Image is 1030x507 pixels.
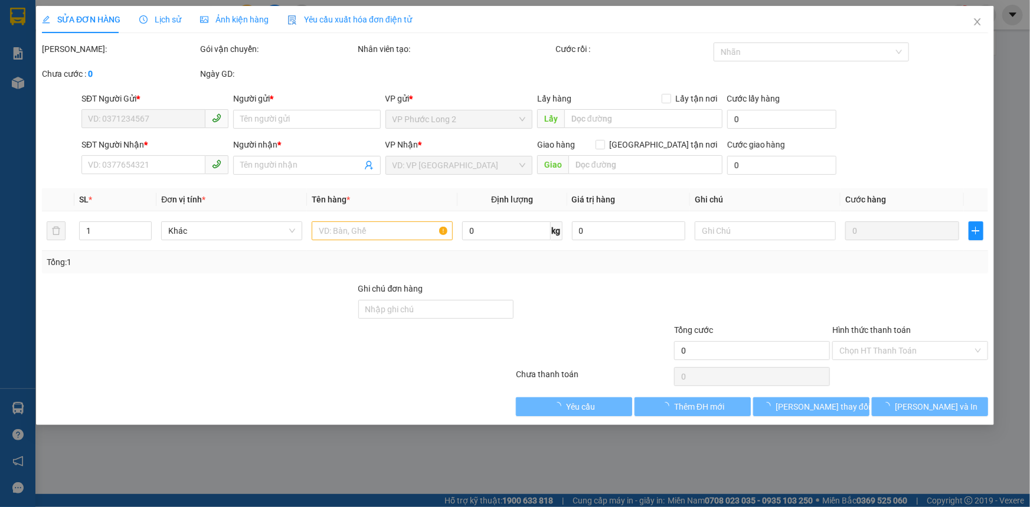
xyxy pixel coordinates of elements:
[42,15,120,24] span: SỬA ĐƠN HÀNG
[200,15,208,24] span: picture
[212,113,221,123] span: phone
[727,156,836,175] input: Cước giao hàng
[969,226,983,235] span: plus
[845,221,959,240] input: 0
[515,368,673,388] div: Chưa thanh toán
[671,92,722,105] span: Lấy tận nơi
[776,400,870,413] span: [PERSON_NAME] thay đổi
[42,15,50,24] span: edit
[42,42,198,55] div: [PERSON_NAME]:
[727,140,786,149] label: Cước giao hàng
[895,400,978,413] span: [PERSON_NAME] và In
[969,221,983,240] button: plus
[200,42,356,55] div: Gói vận chuyển:
[695,221,836,240] input: Ghi Chú
[661,402,674,410] span: loading
[566,400,595,413] span: Yêu cầu
[139,15,148,24] span: clock-circle
[572,195,616,204] span: Giá trị hàng
[88,69,93,78] b: 0
[358,42,554,55] div: Nhân viên tạo:
[690,188,841,211] th: Ghi chú
[537,140,575,149] span: Giao hàng
[233,138,380,151] div: Người nhận
[81,92,228,105] div: SĐT Người Gửi
[358,284,423,293] label: Ghi chú đơn hàng
[635,397,751,416] button: Thêm ĐH mới
[312,195,350,204] span: Tên hàng
[537,155,568,174] span: Giao
[385,92,532,105] div: VP gửi
[727,94,780,103] label: Cước lấy hàng
[491,195,533,204] span: Định lượng
[312,221,453,240] input: VD: Bàn, Ghế
[564,109,722,128] input: Dọc đường
[287,15,412,24] span: Yêu cầu xuất hóa đơn điện tử
[605,138,722,151] span: [GEOGRAPHIC_DATA] tận nơi
[287,15,297,25] img: icon
[200,15,269,24] span: Ảnh kiện hàng
[763,402,776,410] span: loading
[537,109,564,128] span: Lấy
[537,94,571,103] span: Lấy hàng
[882,402,895,410] span: loading
[674,400,724,413] span: Thêm ĐH mới
[551,221,563,240] span: kg
[973,17,982,27] span: close
[168,222,295,240] span: Khác
[161,195,205,204] span: Đơn vị tính
[47,221,66,240] button: delete
[727,110,836,129] input: Cước lấy hàng
[568,155,722,174] input: Dọc đường
[81,138,228,151] div: SĐT Người Nhận
[139,15,181,24] span: Lịch sử
[961,6,994,39] button: Close
[555,42,711,55] div: Cước rồi :
[47,256,398,269] div: Tổng: 1
[79,195,89,204] span: SL
[753,397,869,416] button: [PERSON_NAME] thay đổi
[832,325,911,335] label: Hình thức thanh toán
[516,397,633,416] button: Yêu cầu
[233,92,380,105] div: Người gửi
[393,110,525,128] span: VP Phước Long 2
[358,300,514,319] input: Ghi chú đơn hàng
[364,161,374,170] span: user-add
[872,397,988,416] button: [PERSON_NAME] và In
[200,67,356,80] div: Ngày GD:
[674,325,713,335] span: Tổng cước
[42,67,198,80] div: Chưa cước :
[845,195,886,204] span: Cước hàng
[385,140,418,149] span: VP Nhận
[212,159,221,169] span: phone
[553,402,566,410] span: loading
